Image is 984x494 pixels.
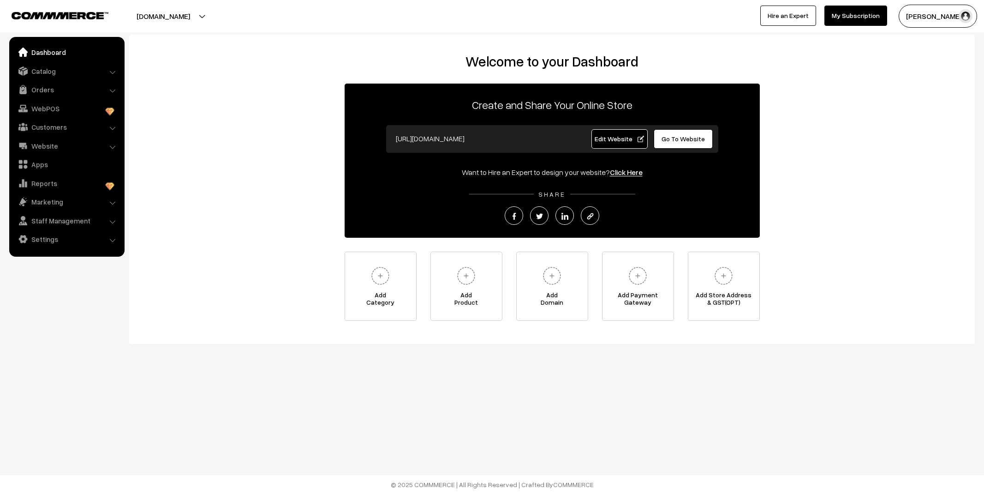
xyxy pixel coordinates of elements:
span: Go To Website [662,135,705,143]
button: [PERSON_NAME] [899,5,977,28]
h2: Welcome to your Dashboard [138,53,966,70]
a: Go To Website [654,129,713,149]
a: Staff Management [12,212,121,229]
a: Dashboard [12,44,121,60]
div: Want to Hire an Expert to design your website? [345,167,760,178]
span: Add Domain [517,291,588,310]
img: plus.svg [539,263,565,289]
span: Edit Website [595,135,644,143]
img: COMMMERCE [12,12,108,19]
a: Website [12,138,121,154]
img: user [959,9,972,23]
a: Settings [12,231,121,247]
a: My Subscription [824,6,887,26]
a: WebPOS [12,100,121,117]
a: COMMMERCE [553,481,594,488]
a: Orders [12,81,121,98]
p: Create and Share Your Online Store [345,96,760,113]
button: [DOMAIN_NAME] [104,5,222,28]
a: Click Here [610,168,643,177]
a: Hire an Expert [760,6,816,26]
a: Reports [12,175,121,192]
a: AddDomain [516,252,588,321]
span: Add Category [345,291,416,310]
span: Add Payment Gateway [602,291,674,310]
span: Add Product [431,291,502,310]
img: plus.svg [625,263,650,289]
a: Add PaymentGateway [602,252,674,321]
a: COMMMERCE [12,9,92,20]
a: Edit Website [591,129,648,149]
a: AddCategory [345,252,417,321]
a: Marketing [12,193,121,210]
a: Customers [12,119,121,135]
img: plus.svg [368,263,393,289]
a: Apps [12,156,121,173]
img: plus.svg [711,263,736,289]
span: SHARE [534,190,570,198]
span: Add Store Address & GST(OPT) [688,291,759,310]
a: AddProduct [430,252,502,321]
img: plus.svg [453,263,479,289]
a: Add Store Address& GST(OPT) [688,252,760,321]
a: Catalog [12,63,121,79]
